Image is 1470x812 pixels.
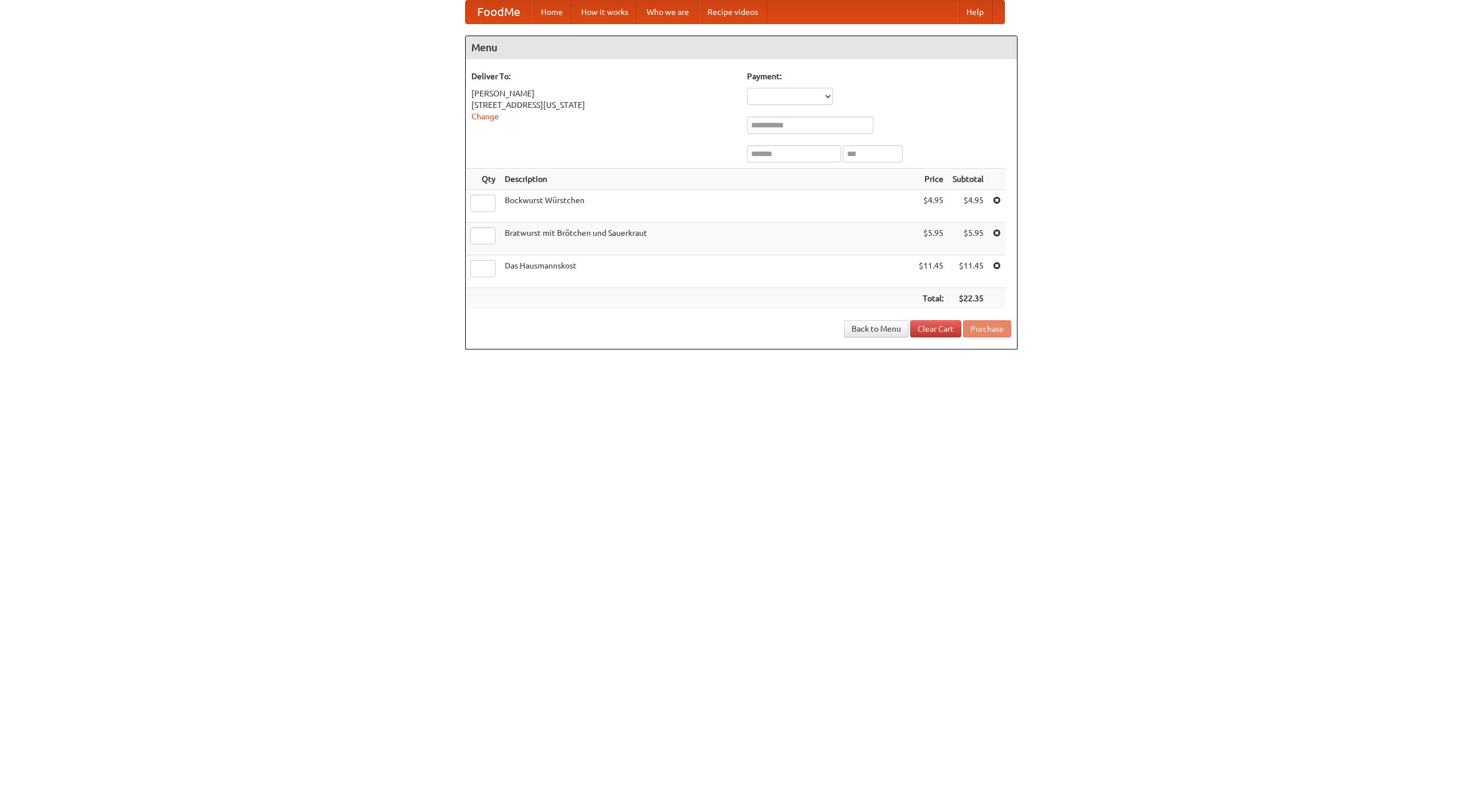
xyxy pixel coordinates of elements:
[471,88,736,99] div: [PERSON_NAME]
[500,223,914,255] td: Bratwurst mit Brötchen und Sauerkraut
[500,169,914,190] th: Description
[637,1,698,24] a: Who we are
[471,112,499,121] a: Change
[914,190,948,223] td: $4.95
[500,190,914,223] td: Bockwurst Würstchen
[948,190,988,223] td: $4.95
[914,223,948,255] td: $5.95
[957,1,993,24] a: Help
[471,71,736,82] h5: Deliver To:
[471,99,736,111] div: [STREET_ADDRESS][US_STATE]
[914,255,948,288] td: $11.45
[948,255,988,288] td: $11.45
[572,1,637,24] a: How it works
[466,169,500,190] th: Qty
[698,1,767,24] a: Recipe videos
[747,71,1011,82] h5: Payment:
[910,320,961,337] a: Clear Cart
[948,223,988,255] td: $5.95
[914,169,948,190] th: Price
[844,320,908,337] a: Back to Menu
[948,169,988,190] th: Subtotal
[466,1,532,24] a: FoodMe
[532,1,572,24] a: Home
[914,288,948,309] th: Total:
[500,255,914,288] td: Das Hausmannskost
[963,320,1011,337] button: Purchase
[466,36,1017,59] h4: Menu
[948,288,988,309] th: $22.35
